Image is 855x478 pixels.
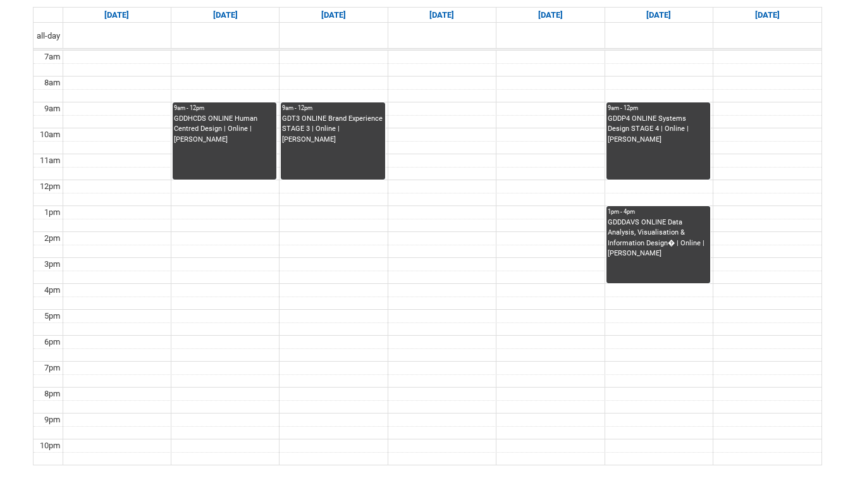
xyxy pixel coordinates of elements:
[211,8,240,23] a: Go to September 15, 2025
[42,206,63,219] div: 1pm
[42,102,63,115] div: 9am
[282,114,383,145] div: GDT3 ONLINE Brand Experience STAGE 3 | Online | [PERSON_NAME]
[608,104,709,113] div: 9am - 12pm
[42,414,63,426] div: 9pm
[102,8,132,23] a: Go to September 14, 2025
[42,336,63,348] div: 6pm
[174,104,275,113] div: 9am - 12pm
[174,114,275,145] div: GDDHCDS ONLINE Human Centred Design | Online | [PERSON_NAME]
[42,284,63,297] div: 4pm
[644,8,674,23] a: Go to September 19, 2025
[753,8,782,23] a: Go to September 20, 2025
[42,51,63,63] div: 7am
[37,154,63,167] div: 11am
[608,218,709,259] div: GDDDAVS ONLINE Data Analysis, Visualisation & Information Design� | Online | [PERSON_NAME]
[42,77,63,89] div: 8am
[282,104,383,113] div: 9am - 12pm
[536,8,565,23] a: Go to September 18, 2025
[37,439,63,452] div: 10pm
[42,388,63,400] div: 8pm
[608,207,709,216] div: 1pm - 4pm
[608,114,709,145] div: GDDP4 ONLINE Systems Design STAGE 4 | Online | [PERSON_NAME]
[42,258,63,271] div: 3pm
[37,180,63,193] div: 12pm
[427,8,457,23] a: Go to September 17, 2025
[42,310,63,322] div: 5pm
[34,30,63,42] span: all-day
[319,8,348,23] a: Go to September 16, 2025
[37,128,63,141] div: 10am
[42,362,63,374] div: 7pm
[42,232,63,245] div: 2pm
